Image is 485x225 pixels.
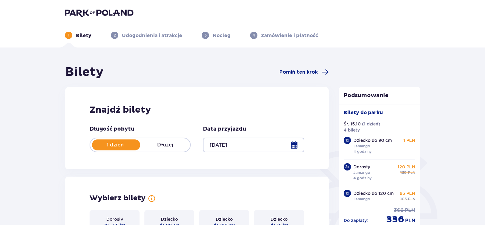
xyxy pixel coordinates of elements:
span: 130 [400,170,407,175]
span: PLN [408,196,415,202]
p: 4 bilety [344,127,360,133]
p: 1 PLN [403,137,415,143]
p: Data przyjazdu [203,125,246,133]
p: Dziecko do 90 cm [353,137,392,143]
h1: Bilety [65,65,104,80]
p: 4 [253,33,255,38]
span: 105 [400,196,407,202]
p: Do zapłaty : [344,217,368,223]
p: 95 PLN [400,190,415,196]
span: 366 [394,207,404,214]
p: Dłużej [140,142,190,148]
p: Bilety do parku [344,109,383,116]
p: 1 [68,33,69,38]
div: 2Udogodnienia i atrakcje [111,32,182,39]
p: Podsumowanie [339,92,420,99]
p: 3 [204,33,207,38]
a: Pomiń ten krok [279,69,329,76]
h2: Wybierz bilety [90,194,146,203]
p: Dziecko [216,216,233,222]
p: Dziecko [161,216,178,222]
p: 120 PLN [398,164,415,170]
p: Długość pobytu [90,125,134,133]
p: 2 [114,33,116,38]
p: Udogodnienia i atrakcje [122,32,182,39]
span: PLN [405,207,415,214]
h2: Znajdź bilety [90,104,304,116]
p: 1 dzień [90,142,140,148]
p: Dorosły [353,164,370,170]
p: Dziecko do 120 cm [353,190,394,196]
span: PLN [405,217,415,224]
img: Park of Poland logo [65,9,133,17]
span: PLN [408,170,415,175]
div: 2 x [344,163,351,171]
p: 4 godziny [353,149,372,154]
div: 1 x [344,137,351,144]
p: Nocleg [213,32,231,39]
div: 3Nocleg [202,32,231,39]
div: 1 x [344,190,351,197]
p: 4 godziny [353,175,372,181]
p: Jamango [353,170,370,175]
div: 4Zamówienie i płatność [250,32,318,39]
p: Dziecko [271,216,288,222]
p: Bilety [76,32,91,39]
p: Jamango [353,196,370,202]
p: Śr. 15.10 [344,121,361,127]
span: Pomiń ten krok [279,69,318,76]
p: ( 1 dzień ) [362,121,380,127]
p: Dorosły [106,216,123,222]
p: Jamango [353,143,370,149]
div: 1Bilety [65,32,91,39]
p: Zamówienie i płatność [261,32,318,39]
